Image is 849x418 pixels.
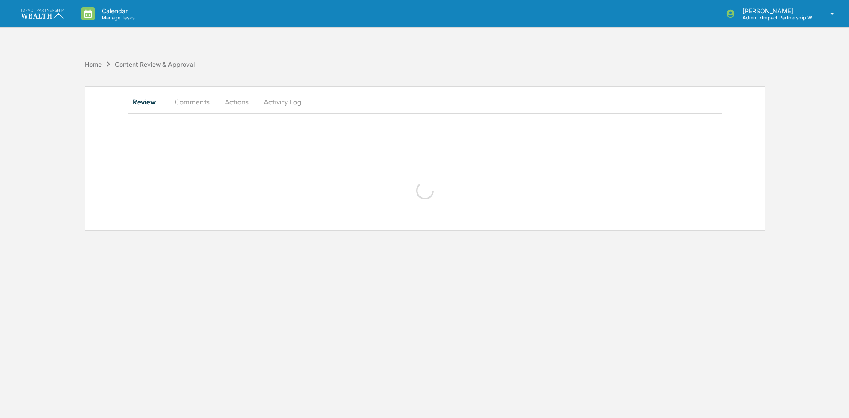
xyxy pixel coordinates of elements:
p: [PERSON_NAME] [735,7,818,15]
div: Content Review & Approval [115,61,195,68]
img: logo [21,9,64,18]
p: Admin • Impact Partnership Wealth [735,15,818,21]
button: Activity Log [256,91,308,112]
p: Manage Tasks [95,15,139,21]
div: Home [85,61,102,68]
button: Review [128,91,168,112]
button: Comments [168,91,217,112]
button: Actions [217,91,256,112]
p: Calendar [95,7,139,15]
div: secondary tabs example [128,91,722,112]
